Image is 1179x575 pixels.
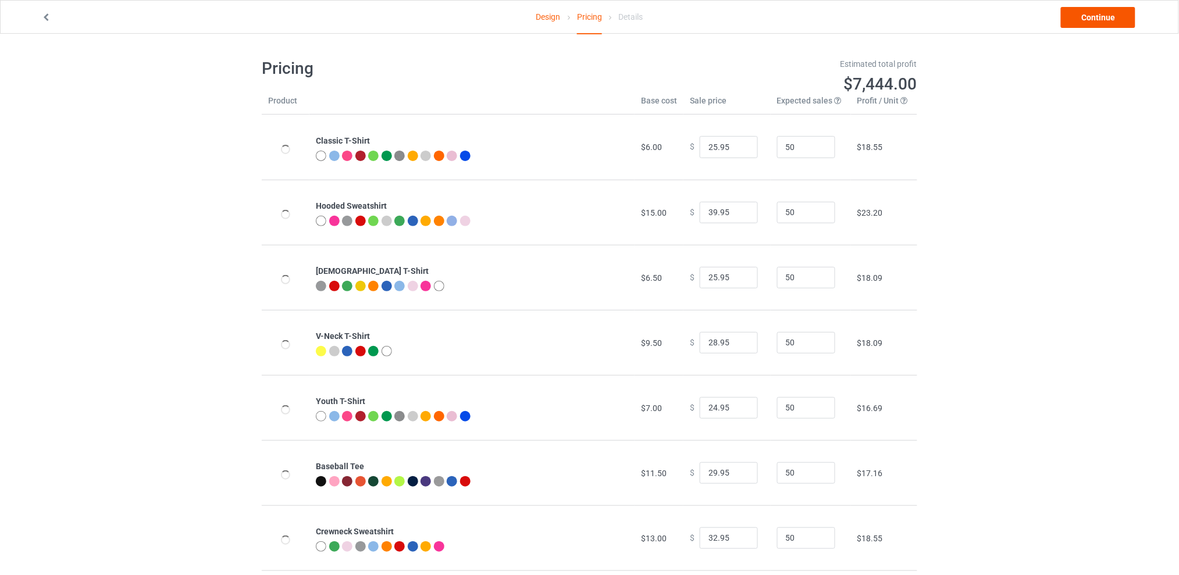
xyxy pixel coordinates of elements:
[857,469,883,478] span: $17.16
[577,1,602,34] div: Pricing
[641,338,662,348] span: $9.50
[690,208,694,217] span: $
[618,1,643,33] div: Details
[844,74,917,94] span: $7,444.00
[316,397,365,406] b: Youth T-Shirt
[635,95,683,115] th: Base cost
[536,1,561,33] a: Design
[690,403,694,412] span: $
[316,266,429,276] b: [DEMOGRAPHIC_DATA] T-Shirt
[641,534,667,543] span: $13.00
[857,338,883,348] span: $18.09
[690,468,694,477] span: $
[394,151,405,161] img: heather_texture.png
[690,338,694,347] span: $
[641,142,662,152] span: $6.00
[316,201,387,210] b: Hooded Sweatshirt
[857,534,883,543] span: $18.55
[683,95,771,115] th: Sale price
[262,58,582,79] h1: Pricing
[857,208,883,217] span: $23.20
[316,331,370,341] b: V-Neck T-Shirt
[316,462,364,471] b: Baseball Tee
[262,95,309,115] th: Product
[857,403,883,413] span: $16.69
[857,142,883,152] span: $18.55
[1061,7,1135,28] a: Continue
[641,469,667,478] span: $11.50
[690,273,694,282] span: $
[857,273,883,283] span: $18.09
[316,527,394,536] b: Crewneck Sweatshirt
[641,208,667,217] span: $15.00
[641,403,662,413] span: $7.00
[690,533,694,542] span: $
[316,136,370,145] b: Classic T-Shirt
[394,411,405,422] img: heather_texture.png
[771,95,851,115] th: Expected sales
[690,142,694,152] span: $
[598,58,918,70] div: Estimated total profit
[641,273,662,283] span: $6.50
[434,476,444,487] img: heather_texture.png
[851,95,917,115] th: Profit / Unit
